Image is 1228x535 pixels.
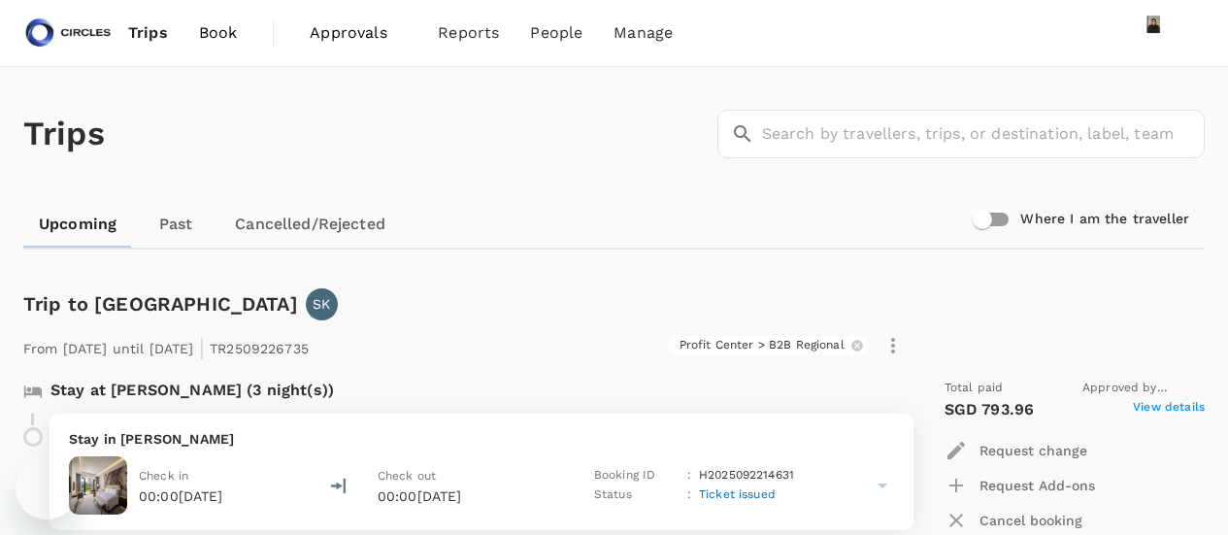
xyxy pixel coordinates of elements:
p: 00:00[DATE] [378,486,562,506]
p: H2025092214631 [699,466,794,485]
span: Total paid [945,379,1004,398]
a: Past [132,201,219,248]
span: Check out [378,469,436,483]
p: From [DATE] until [DATE] TR2509226735 [23,328,309,363]
img: Circles [23,12,113,54]
p: Request Add-ons [979,476,1095,495]
a: Upcoming [23,201,132,248]
p: : [687,485,691,505]
span: People [530,21,582,45]
input: Search by travellers, trips, or destination, label, team [762,110,1205,158]
p: Status [594,485,680,505]
button: Request Add-ons [945,468,1095,503]
button: Request change [945,433,1087,468]
p: 00:00[DATE] [139,486,223,506]
p: SK [313,294,330,314]
span: Book [199,21,238,45]
p: Stay in [PERSON_NAME] [69,429,894,449]
iframe: Button to launch messaging window [16,457,78,519]
span: Manage [614,21,673,45]
p: Request change [979,441,1087,460]
span: Profit Center > B2B Regional [668,337,856,353]
span: Reports [438,21,499,45]
img: Conrad Rabat Arzana [69,456,127,515]
span: Approvals [310,21,407,45]
span: | [199,334,205,361]
img: Azizi Ratna Yulis Mohd Zin [1135,14,1174,52]
span: Ticket issued [699,487,776,501]
span: Trips [128,21,168,45]
h6: Where I am the traveller [1020,209,1189,230]
h6: Trip to [GEOGRAPHIC_DATA] [23,288,298,319]
p: Booking ID [594,466,680,485]
span: Approved by [1082,379,1205,398]
p: Cancel booking [979,511,1082,530]
span: View details [1133,398,1205,421]
div: Profit Center > B2B Regional [668,336,869,355]
p: : [687,466,691,485]
a: Cancelled/Rejected [219,201,401,248]
p: Stay at [PERSON_NAME] (3 night(s)) [50,379,334,402]
p: SGD 793.96 [945,398,1035,421]
h1: Trips [23,67,105,201]
span: Check in [139,469,188,483]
